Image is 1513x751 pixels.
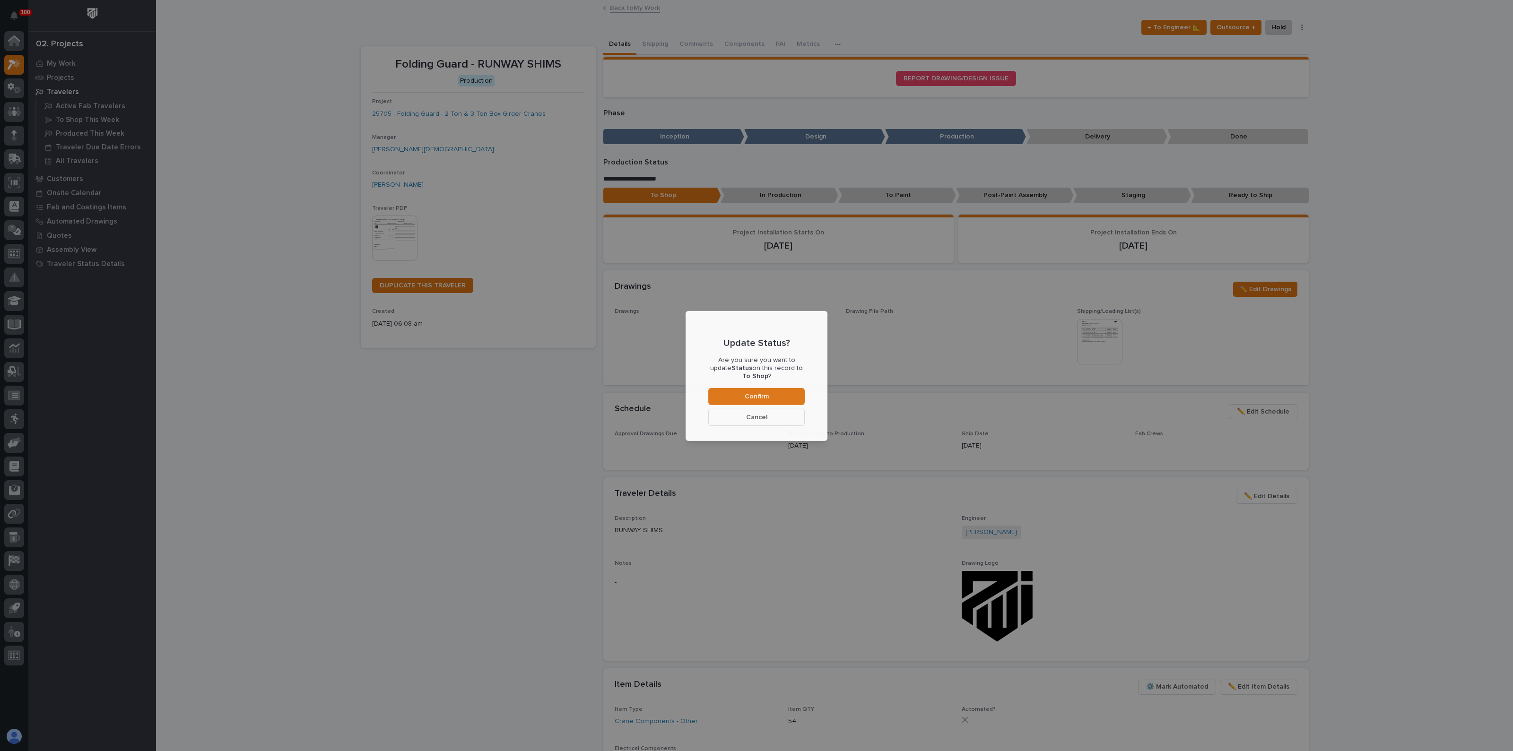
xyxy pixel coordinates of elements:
[745,392,769,400] span: Confirm
[742,373,768,380] b: To Shop
[723,337,790,349] p: Update Status?
[708,356,805,380] p: Are you sure you want to update on this record to ?
[708,409,805,426] button: Cancel
[746,413,767,421] span: Cancel
[708,388,805,405] button: Confirm
[731,365,752,371] b: Status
